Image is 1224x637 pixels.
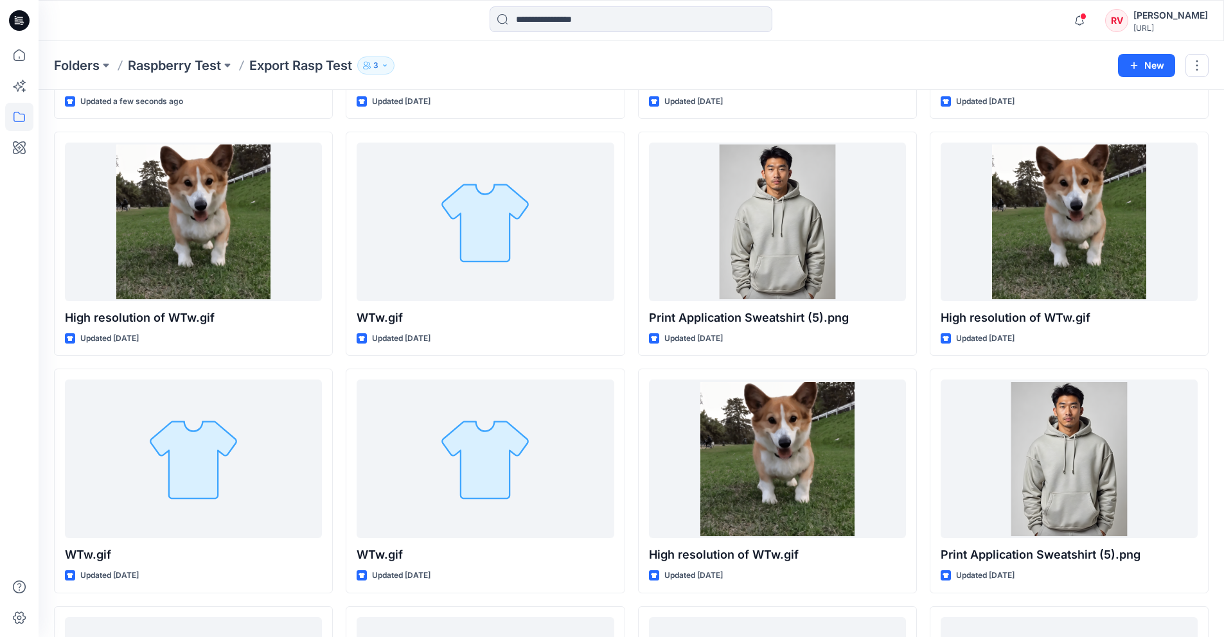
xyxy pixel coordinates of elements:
[1133,23,1208,33] div: [URL]
[65,309,322,327] p: High resolution of WTw.gif
[956,332,1015,345] p: Updated [DATE]
[1105,9,1128,32] div: RV
[941,546,1198,564] p: Print Application Sweatshirt (5).png
[649,143,906,301] a: Print Application Sweatshirt (5).png
[357,546,614,564] p: WTw.gif
[80,569,139,582] p: Updated [DATE]
[372,332,430,345] p: Updated [DATE]
[649,546,906,564] p: High resolution of WTw.gif
[941,143,1198,301] a: High resolution of WTw.gif
[1118,54,1175,77] button: New
[357,143,614,301] a: WTw.gif
[941,380,1198,538] a: Print Application Sweatshirt (5).png
[128,57,221,74] a: Raspberry Test
[357,309,614,327] p: WTw.gif
[649,309,906,327] p: Print Application Sweatshirt (5).png
[65,380,322,538] a: WTw.gif
[956,95,1015,109] p: Updated [DATE]
[649,380,906,538] a: High resolution of WTw.gif
[941,309,1198,327] p: High resolution of WTw.gif
[373,58,378,73] p: 3
[664,95,723,109] p: Updated [DATE]
[357,380,614,538] a: WTw.gif
[65,546,322,564] p: WTw.gif
[372,95,430,109] p: Updated [DATE]
[372,569,430,582] p: Updated [DATE]
[249,57,352,74] p: Export Rasp Test
[664,332,723,345] p: Updated [DATE]
[80,332,139,345] p: Updated [DATE]
[65,143,322,301] a: High resolution of WTw.gif
[54,57,100,74] a: Folders
[1133,8,1208,23] div: [PERSON_NAME]
[664,569,723,582] p: Updated [DATE]
[80,95,183,109] p: Updated a few seconds ago
[956,569,1015,582] p: Updated [DATE]
[357,57,395,74] button: 3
